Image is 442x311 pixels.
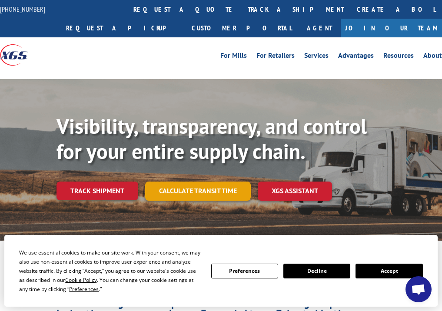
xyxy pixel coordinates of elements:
[356,264,422,278] button: Accept
[185,19,298,37] a: Customer Portal
[405,276,432,302] a: Open chat
[211,264,278,278] button: Preferences
[4,235,438,307] div: Cookie Consent Prompt
[65,276,97,284] span: Cookie Policy
[145,182,251,200] a: Calculate transit time
[423,52,442,62] a: About
[383,52,414,62] a: Resources
[283,264,350,278] button: Decline
[338,52,374,62] a: Advantages
[298,19,341,37] a: Agent
[258,182,332,200] a: XGS ASSISTANT
[341,19,442,37] a: Join Our Team
[19,248,200,294] div: We use essential cookies to make our site work. With your consent, we may also use non-essential ...
[220,52,247,62] a: For Mills
[256,52,295,62] a: For Retailers
[56,182,138,200] a: Track shipment
[60,19,185,37] a: Request a pickup
[69,285,99,293] span: Preferences
[304,52,329,62] a: Services
[56,112,367,165] b: Visibility, transparency, and control for your entire supply chain.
